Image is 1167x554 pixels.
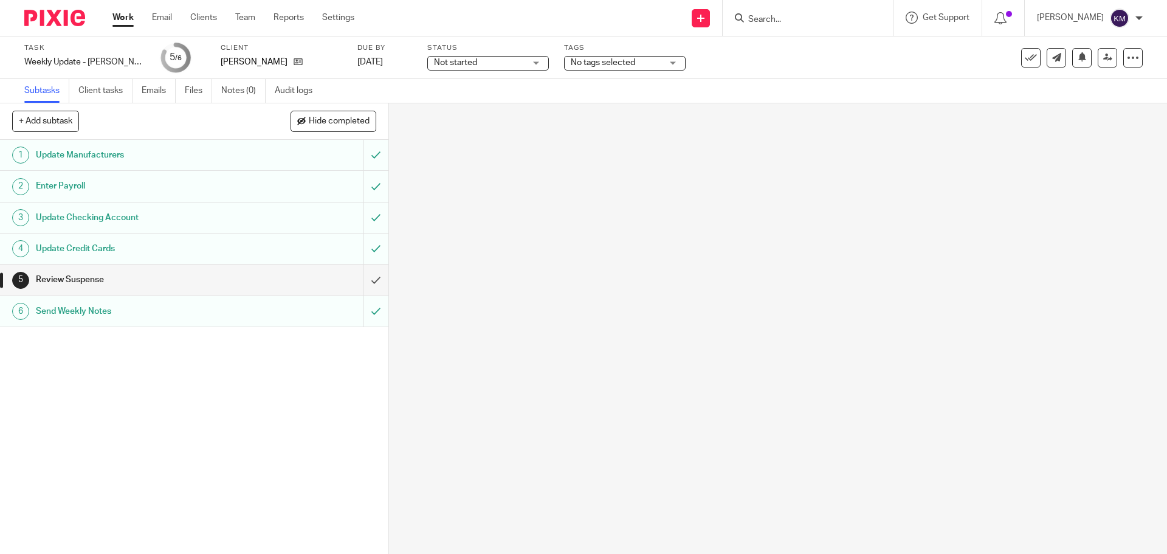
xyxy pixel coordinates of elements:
[322,12,354,24] a: Settings
[12,209,29,226] div: 3
[571,58,635,67] span: No tags selected
[12,303,29,320] div: 6
[274,12,304,24] a: Reports
[12,178,29,195] div: 2
[221,79,266,103] a: Notes (0)
[36,240,246,258] h1: Update Credit Cards
[24,79,69,103] a: Subtasks
[1072,48,1092,68] button: Snooze task
[363,234,388,264] div: Mark as to do
[1047,48,1066,68] a: Send new email to McGlothlin, Jennifer
[294,57,303,66] i: Open client page
[357,43,412,53] label: Due by
[12,147,29,164] div: 1
[36,271,246,289] h1: Review Suspense
[275,79,322,103] a: Audit logs
[309,117,370,126] span: Hide completed
[24,56,146,68] div: Weekly Update - McGlothlin
[363,140,388,170] div: Mark as to do
[142,79,176,103] a: Emails
[1037,12,1104,24] p: [PERSON_NAME]
[175,55,182,61] small: /6
[190,12,217,24] a: Clients
[185,79,212,103] a: Files
[24,10,85,26] img: Pixie
[36,209,246,227] h1: Update Checking Account
[923,13,969,22] span: Get Support
[235,12,255,24] a: Team
[12,240,29,257] div: 4
[221,56,287,68] p: [PERSON_NAME]
[363,203,388,233] div: Mark as to do
[170,50,182,64] div: 5
[363,265,388,295] div: Mark as done
[221,56,287,68] span: McGlothlin, Jennifer
[434,58,477,67] span: Not started
[564,43,686,53] label: Tags
[152,12,172,24] a: Email
[221,43,342,53] label: Client
[36,177,246,195] h1: Enter Payroll
[24,56,146,68] div: Weekly Update - [PERSON_NAME]
[12,272,29,289] div: 5
[12,111,79,131] button: + Add subtask
[1098,48,1117,68] a: Reassign task
[357,58,383,66] span: [DATE]
[112,12,134,24] a: Work
[363,296,388,327] div: Mark as to do
[78,79,133,103] a: Client tasks
[24,43,146,53] label: Task
[747,15,856,26] input: Search
[36,146,246,164] h1: Update Manufacturers
[427,43,549,53] label: Status
[1110,9,1129,28] img: svg%3E
[363,171,388,201] div: Mark as to do
[291,111,376,131] button: Hide completed
[36,302,246,320] h1: Send Weekly Notes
